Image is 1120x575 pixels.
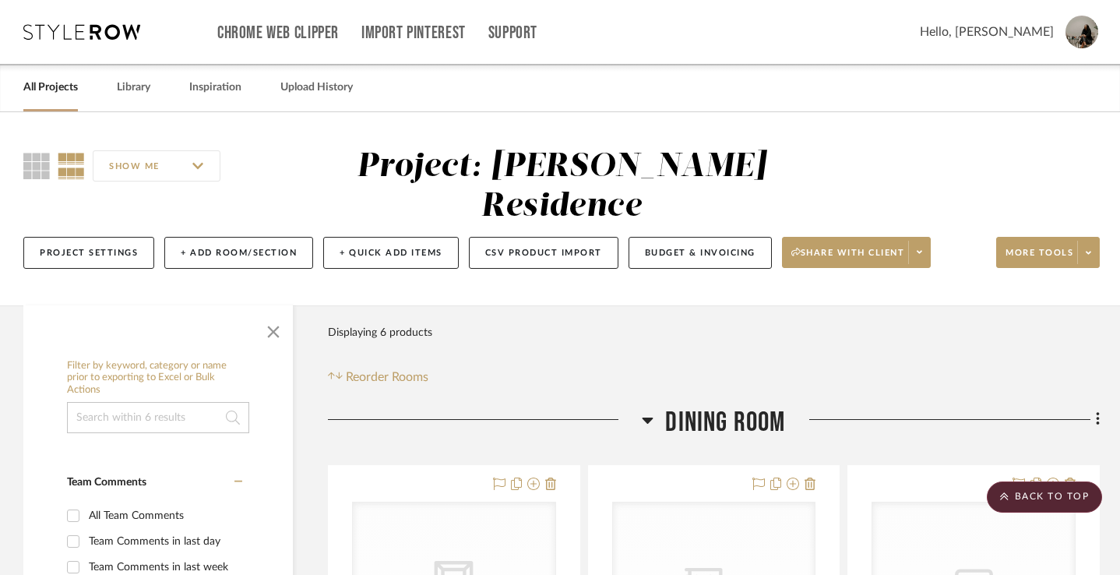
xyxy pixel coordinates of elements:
[920,23,1054,41] span: Hello, [PERSON_NAME]
[217,26,339,40] a: Chrome Web Clipper
[280,77,353,98] a: Upload History
[323,237,459,269] button: + Quick Add Items
[67,402,249,433] input: Search within 6 results
[782,237,932,268] button: Share with client
[361,26,466,40] a: Import Pinterest
[89,529,238,554] div: Team Comments in last day
[357,150,766,223] div: Project: [PERSON_NAME] Residence
[1006,247,1073,270] span: More tools
[67,477,146,488] span: Team Comments
[665,406,785,439] span: Dining Room
[987,482,1102,513] scroll-to-top-button: BACK TO TOP
[791,247,905,270] span: Share with client
[189,77,241,98] a: Inspiration
[328,317,432,348] div: Displaying 6 products
[488,26,537,40] a: Support
[117,77,150,98] a: Library
[346,368,428,386] span: Reorder Rooms
[1065,16,1098,48] img: avatar
[629,237,772,269] button: Budget & Invoicing
[469,237,618,269] button: CSV Product Import
[996,237,1100,268] button: More tools
[258,313,289,344] button: Close
[23,237,154,269] button: Project Settings
[67,360,249,397] h6: Filter by keyword, category or name prior to exporting to Excel or Bulk Actions
[328,368,428,386] button: Reorder Rooms
[89,503,238,528] div: All Team Comments
[164,237,313,269] button: + Add Room/Section
[23,77,78,98] a: All Projects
